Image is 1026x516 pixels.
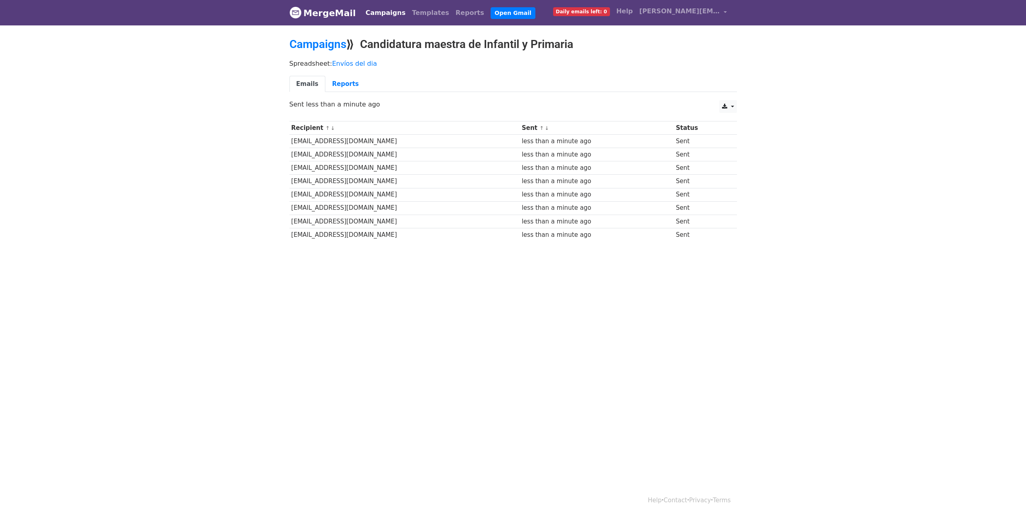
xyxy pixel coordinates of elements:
td: [EMAIL_ADDRESS][DOMAIN_NAME] [289,201,520,215]
a: Reports [325,76,366,92]
td: [EMAIL_ADDRESS][DOMAIN_NAME] [289,175,520,188]
div: less than a minute ago [522,137,672,146]
td: [EMAIL_ADDRESS][DOMAIN_NAME] [289,161,520,175]
th: Recipient [289,121,520,135]
div: less than a minute ago [522,217,672,226]
td: Sent [674,135,729,148]
a: Envíos del dia [332,60,377,67]
td: Sent [674,188,729,201]
div: less than a minute ago [522,150,672,159]
span: [PERSON_NAME][EMAIL_ADDRESS][PERSON_NAME][DOMAIN_NAME] [639,6,720,16]
a: ↑ [325,125,330,131]
div: less than a minute ago [522,177,672,186]
span: Daily emails left: 0 [553,7,610,16]
div: less than a minute ago [522,190,672,199]
div: less than a minute ago [522,230,672,240]
td: [EMAIL_ADDRESS][DOMAIN_NAME] [289,228,520,241]
td: Sent [674,215,729,228]
a: Help [648,497,662,504]
a: Help [613,3,636,19]
div: less than a minute ago [522,203,672,213]
a: Privacy [689,497,711,504]
a: Emails [289,76,325,92]
td: [EMAIL_ADDRESS][DOMAIN_NAME] [289,188,520,201]
p: Sent less than a minute ago [289,100,737,109]
a: Campaigns [289,38,346,51]
td: [EMAIL_ADDRESS][DOMAIN_NAME] [289,135,520,148]
th: Status [674,121,729,135]
th: Sent [520,121,674,135]
td: Sent [674,228,729,241]
td: Sent [674,161,729,175]
a: Open Gmail [491,7,535,19]
a: ↑ [539,125,544,131]
td: [EMAIL_ADDRESS][DOMAIN_NAME] [289,148,520,161]
a: Daily emails left: 0 [550,3,613,19]
a: ↓ [545,125,549,131]
img: MergeMail logo [289,6,302,19]
a: Contact [664,497,687,504]
a: ↓ [331,125,335,131]
p: Spreadsheet: [289,59,737,68]
td: Sent [674,175,729,188]
td: Sent [674,201,729,215]
a: Templates [409,5,452,21]
td: Sent [674,148,729,161]
a: [PERSON_NAME][EMAIL_ADDRESS][PERSON_NAME][DOMAIN_NAME] [636,3,730,22]
h2: ⟫ Candidatura maestra de Infantil y Primaria [289,38,737,51]
a: MergeMail [289,4,356,21]
td: [EMAIL_ADDRESS][DOMAIN_NAME] [289,215,520,228]
a: Campaigns [362,5,409,21]
a: Terms [713,497,730,504]
a: Reports [452,5,487,21]
div: less than a minute ago [522,163,672,173]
